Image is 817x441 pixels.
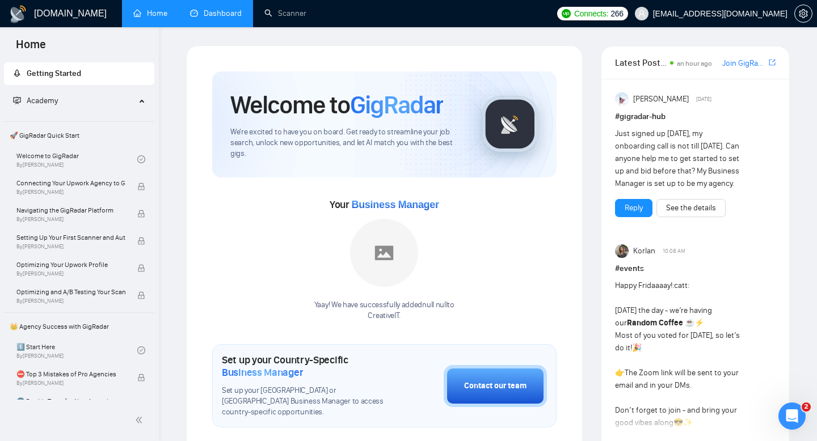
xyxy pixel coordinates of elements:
[778,402,806,430] iframe: Intercom live chat
[190,9,242,18] a: dashboardDashboard
[16,270,125,277] span: By [PERSON_NAME]
[135,414,146,426] span: double-left
[685,318,694,328] span: ☕
[9,5,27,23] img: logo
[16,147,137,172] a: Welcome to GigRadarBy[PERSON_NAME]
[222,366,303,379] span: Business Manager
[16,177,125,189] span: Connecting Your Upwork Agency to GigRadar
[13,69,21,77] span: rocket
[222,385,387,418] span: Set up your [GEOGRAPHIC_DATA] or [GEOGRAPHIC_DATA] Business Manager to access country-specific op...
[794,5,812,23] button: setting
[314,311,454,321] p: CreativeIT .
[615,244,629,258] img: Korlan
[137,264,145,272] span: lock
[137,291,145,299] span: lock
[350,90,443,120] span: GigRadar
[444,365,547,407] button: Contact our team
[27,69,81,78] span: Getting Started
[16,368,125,380] span: ⛔ Top 3 Mistakes of Pro Agencies
[666,202,716,214] a: See the details
[4,62,154,85] li: Getting Started
[137,210,145,218] span: lock
[615,368,625,378] span: 👉
[562,9,571,18] img: upwork-logo.png
[16,396,125,407] span: 🌚 Rookie Traps for New Agencies
[615,199,652,217] button: Reply
[13,96,21,104] span: fund-projection-screen
[330,198,439,211] span: Your
[574,7,608,20] span: Connects:
[633,93,689,105] span: [PERSON_NAME]
[638,10,646,18] span: user
[27,96,58,105] span: Academy
[16,205,125,216] span: Navigating the GigRadar Platform
[795,9,812,18] span: setting
[16,232,125,243] span: Setting Up Your First Scanner and Auto-Bidder
[16,216,125,223] span: By [PERSON_NAME]
[350,219,418,287] img: placeholder.png
[137,183,145,190] span: lock
[656,199,726,217] button: See the details
[133,9,167,18] a: homeHome
[264,9,306,18] a: searchScanner
[230,90,443,120] h1: Welcome to
[16,286,125,298] span: Optimizing and A/B Testing Your Scanner for Better Results
[625,202,643,214] a: Reply
[230,127,464,159] span: We're excited to have you on board. Get ready to streamline your job search, unlock new opportuni...
[137,346,145,354] span: check-circle
[137,374,145,381] span: lock
[16,259,125,270] span: Optimizing Your Upwork Profile
[137,237,145,245] span: lock
[615,128,744,190] div: Just signed up [DATE], my onboarding call is not till [DATE]. Can anyone help me to get started t...
[615,262,776,275] h1: # events
[482,96,538,152] img: gigradar-logo.png
[633,245,655,257] span: Korlan
[769,57,776,68] a: export
[677,60,712,67] span: an hour ago
[694,318,704,328] span: ⚡
[722,57,767,70] a: Join GigRadar Slack Community
[696,94,711,104] span: [DATE]
[627,318,683,328] strong: Random Coffee
[5,315,153,338] span: 👑 Agency Success with GigRadar
[137,155,145,163] span: check-circle
[464,380,527,392] div: Contact our team
[610,7,623,20] span: 266
[673,418,683,427] span: 😎
[615,92,629,106] img: Anisuzzaman Khan
[769,58,776,67] span: export
[16,298,125,304] span: By [PERSON_NAME]
[615,111,776,123] h1: # gigradar-hub
[222,354,387,379] h1: Set up your Country-Specific
[5,124,153,147] span: 🚀 GigRadar Quick Start
[314,300,454,321] div: Yaay! We have successfully added null null to
[16,243,125,250] span: By [PERSON_NAME]
[663,246,685,256] span: 10:08 AM
[16,338,137,363] a: 1️⃣ Start HereBy[PERSON_NAME]
[16,380,125,387] span: By [PERSON_NAME]
[802,402,811,412] span: 2
[13,96,58,105] span: Academy
[632,343,642,353] span: 🎉
[7,36,55,60] span: Home
[351,199,439,210] span: Business Manager
[683,418,693,427] span: ✨
[16,189,125,196] span: By [PERSON_NAME]
[794,9,812,18] a: setting
[615,56,667,70] span: Latest Posts from the GigRadar Community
